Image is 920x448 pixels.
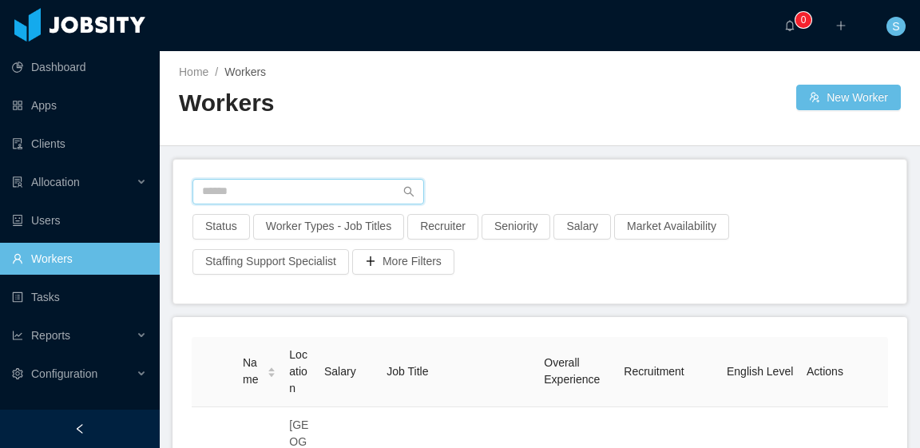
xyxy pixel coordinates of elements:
[544,356,600,386] span: Overall Experience
[892,17,899,36] span: S
[243,355,260,388] span: Name
[31,176,80,188] span: Allocation
[12,176,23,188] i: icon: solution
[192,214,250,240] button: Status
[12,368,23,379] i: icon: setting
[482,214,550,240] button: Seniority
[614,214,729,240] button: Market Availability
[553,214,611,240] button: Salary
[624,365,684,378] span: Recruitment
[289,348,307,394] span: Location
[324,365,356,378] span: Salary
[807,365,843,378] span: Actions
[387,365,428,378] span: Job Title
[12,128,147,160] a: icon: auditClients
[835,20,847,31] i: icon: plus
[31,329,70,342] span: Reports
[215,65,218,78] span: /
[179,65,208,78] a: Home
[12,204,147,236] a: icon: robotUsers
[796,85,901,110] button: icon: usergroup-addNew Worker
[727,365,793,378] span: English Level
[31,367,97,380] span: Configuration
[268,365,276,370] i: icon: caret-up
[268,371,276,376] i: icon: caret-down
[267,365,276,376] div: Sort
[224,65,266,78] span: Workers
[352,249,454,275] button: icon: plusMore Filters
[192,249,349,275] button: Staffing Support Specialist
[12,51,147,83] a: icon: pie-chartDashboard
[179,87,540,120] h2: Workers
[407,214,478,240] button: Recruiter
[795,12,811,28] sup: 0
[253,214,404,240] button: Worker Types - Job Titles
[12,89,147,121] a: icon: appstoreApps
[12,330,23,341] i: icon: line-chart
[12,243,147,275] a: icon: userWorkers
[403,186,414,197] i: icon: search
[12,281,147,313] a: icon: profileTasks
[784,20,795,31] i: icon: bell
